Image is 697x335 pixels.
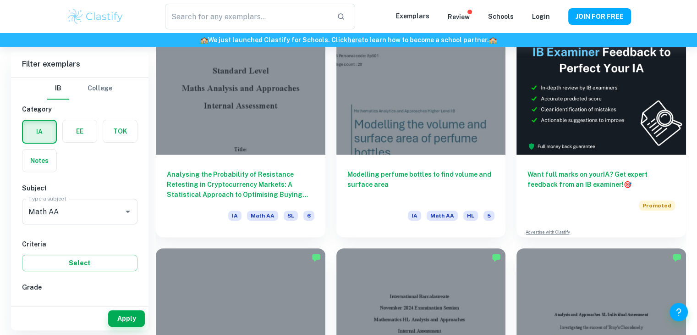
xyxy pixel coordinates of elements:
button: EE [63,120,97,142]
span: 6 [303,211,314,221]
h6: We just launched Clastify for Schools. Click to learn how to become a school partner. [2,35,695,45]
span: IA [408,211,421,221]
span: 5 [101,301,105,312]
h6: Want full marks on your IA ? Get expert feedback from an IB examiner! [527,169,675,190]
div: Filter type choice [47,78,112,100]
label: Type a subject [28,195,66,202]
h6: Category [22,104,137,114]
h6: Analysing the Probability of Resistance Retesting in Cryptocurrency Markets: A Statistical Approa... [167,169,314,200]
a: Login [532,13,550,20]
a: Schools [488,13,514,20]
span: 🏫 [200,36,208,44]
button: Notes [22,150,56,172]
button: College [88,78,112,100]
a: Want full marks on yourIA? Get expert feedback from an IB examiner!PromotedAdvertise with Clastify [516,28,686,237]
span: 5 [483,211,494,221]
h6: Grade [22,282,137,292]
span: IA [228,211,241,221]
button: TOK [103,120,137,142]
input: Search for any exemplars... [165,4,329,29]
a: Analysing the Probability of Resistance Retesting in Cryptocurrency Markets: A Statistical Approa... [156,28,325,237]
h6: Subject [22,183,137,193]
a: here [347,36,362,44]
p: Exemplars [396,11,429,21]
img: Marked [672,253,681,262]
img: Marked [312,253,321,262]
p: Review [448,12,470,22]
span: 🏫 [489,36,497,44]
h6: Filter exemplars [11,51,148,77]
span: 🎯 [624,181,631,188]
button: Help and Feedback [670,303,688,321]
button: IB [47,78,69,100]
img: Marked [492,253,501,262]
img: Thumbnail [516,28,686,155]
img: Clastify logo [66,7,125,26]
button: Select [22,255,137,271]
span: SL [284,211,298,221]
span: 6 [73,301,77,312]
span: Promoted [639,201,675,211]
button: JOIN FOR FREE [568,8,631,25]
h6: Criteria [22,239,137,249]
a: Modelling perfume bottles to find volume and surface areaIAMath AAHL5 [336,28,506,237]
h6: Modelling perfume bottles to find volume and surface area [347,169,495,200]
button: Apply [108,310,145,327]
span: 7 [45,301,49,312]
span: Math AA [247,211,278,221]
button: IA [23,121,56,143]
span: HL [463,211,478,221]
a: Advertise with Clastify [526,229,570,235]
span: Math AA [427,211,458,221]
button: Open [121,205,134,218]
